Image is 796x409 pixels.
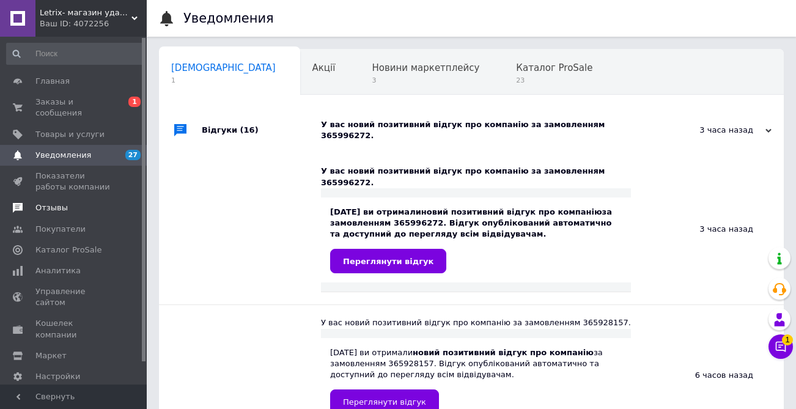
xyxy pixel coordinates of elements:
span: Кошелек компании [35,318,113,340]
span: Показатели работы компании [35,171,113,193]
h1: Уведомления [183,11,274,26]
span: 23 [516,76,592,85]
span: Переглянути відгук [343,257,433,266]
span: Аналитика [35,265,81,276]
span: Акції [312,62,336,73]
span: Управление сайтом [35,286,113,308]
span: Новини маркетплейсу [372,62,479,73]
span: Уведомления [35,150,91,161]
span: Каталог ProSale [35,245,101,256]
input: Поиск [6,43,144,65]
div: 3 часа назад [631,153,784,304]
span: 27 [125,150,141,160]
span: Покупатели [35,224,86,235]
span: Заказы и сообщения [35,97,113,119]
div: Ваш ID: 4072256 [40,18,147,29]
span: 1 [128,97,141,107]
span: Отзывы [35,202,68,213]
span: 3 [372,76,479,85]
div: Відгуки [202,107,321,153]
span: Letrix- магазин удачных покупок [40,7,131,18]
div: У вас новий позитивний відгук про компанію за замовленням 365996272. [321,166,631,188]
span: (16) [240,125,259,134]
div: [DATE] ви отримали за замовленням 365996272. Відгук опублікований автоматично та доступний до пер... [330,207,622,274]
button: Чат с покупателем1 [768,334,793,359]
span: 1 [171,76,276,85]
a: Переглянути відгук [330,249,446,273]
span: Каталог ProSale [516,62,592,73]
span: Товары и услуги [35,129,105,140]
div: У вас новий позитивний відгук про компанію за замовленням 365928157. [321,317,631,328]
span: Главная [35,76,70,87]
span: Переглянути відгук [343,397,426,407]
span: [DEMOGRAPHIC_DATA] [171,62,276,73]
div: У вас новий позитивний відгук про компанію за замовленням 365996272. [321,119,649,141]
b: новий позитивний відгук про компанію [413,348,594,357]
b: новий позитивний відгук про компанію [421,207,602,216]
span: 1 [782,334,793,345]
span: Маркет [35,350,67,361]
div: 3 часа назад [649,125,772,136]
span: Настройки [35,371,80,382]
